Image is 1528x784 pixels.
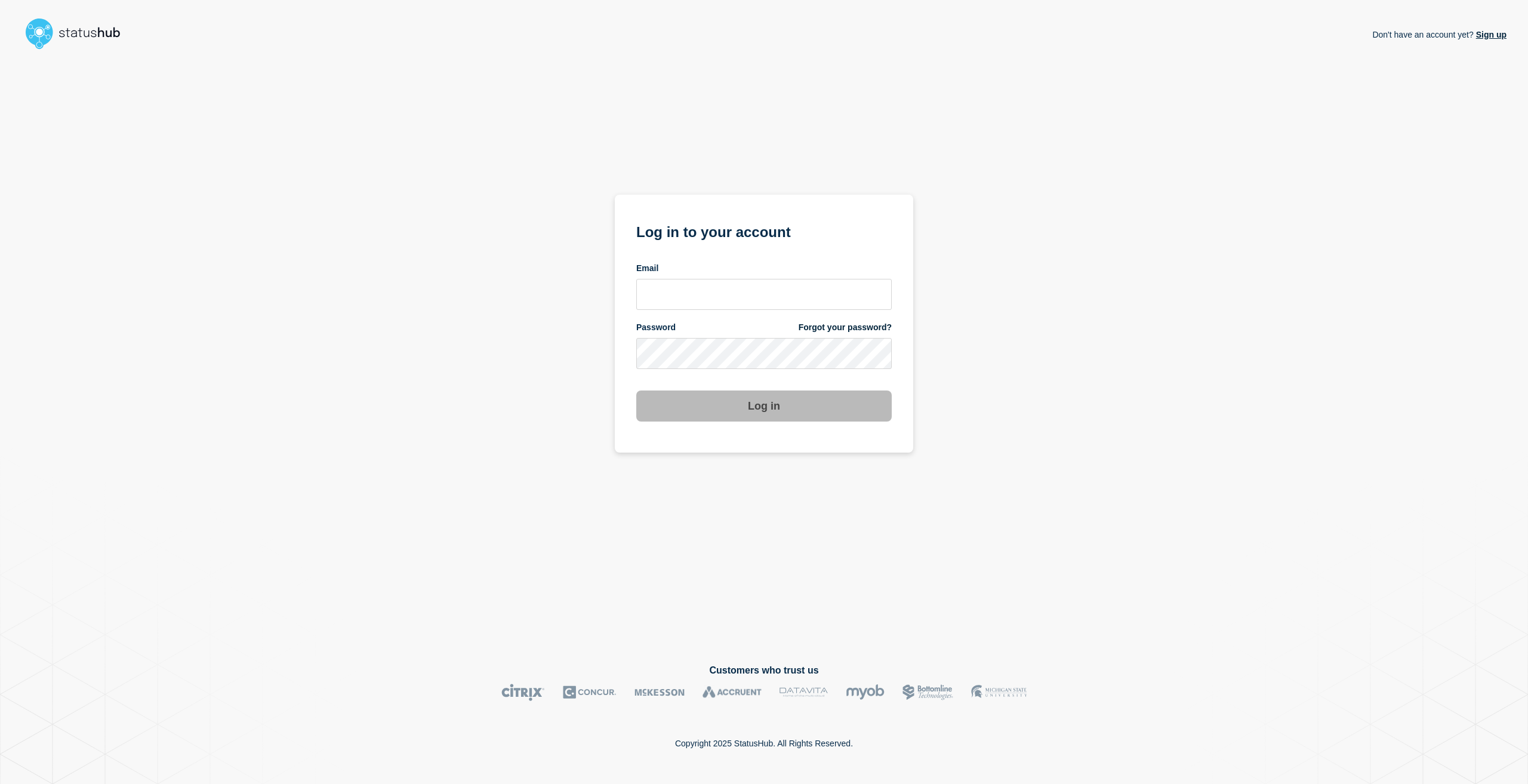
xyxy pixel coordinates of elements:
[501,684,545,701] img: Citrix logo
[780,684,828,701] img: DataVita logo
[902,684,953,701] img: Bottomline logo
[971,684,1027,701] img: MSU logo
[1372,20,1507,49] p: Don't have an account yet?
[799,322,892,333] a: Forgot your password?
[636,338,892,369] input: password input
[1474,30,1507,39] a: Sign up
[21,665,1507,676] h2: Customers who trust us
[21,14,135,53] img: StatusHub logo
[675,739,853,748] p: Copyright 2025 StatusHub. All Rights Reserved.
[636,322,676,333] span: Password
[636,279,892,310] input: email input
[563,684,617,701] img: Concur logo
[636,263,658,274] span: Email
[634,684,685,701] img: McKesson logo
[636,220,892,242] h1: Log in to your account
[703,684,762,701] img: Accruent logo
[636,391,892,422] button: Log in
[846,684,885,701] img: myob logo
